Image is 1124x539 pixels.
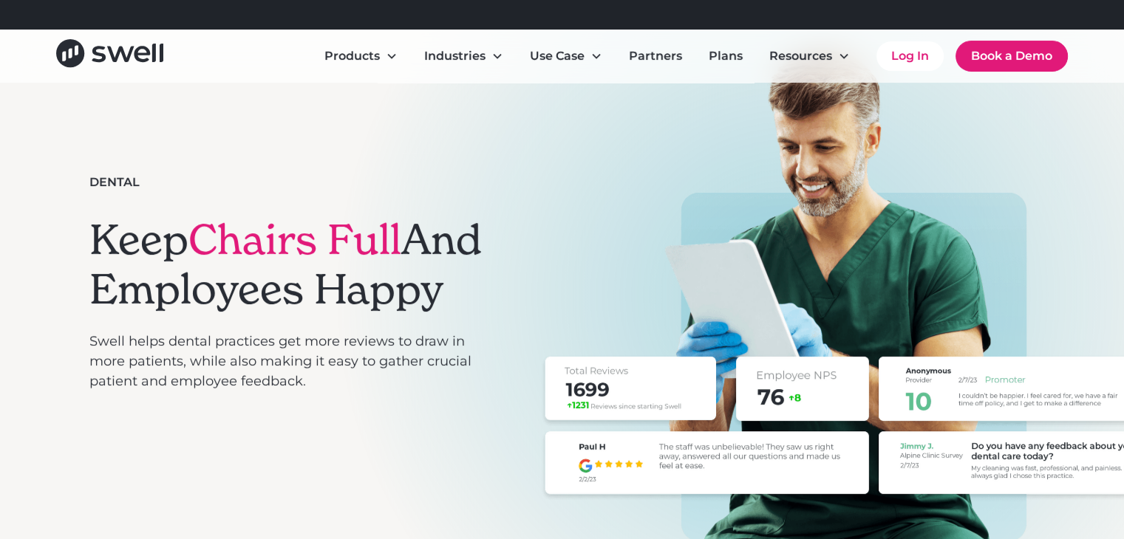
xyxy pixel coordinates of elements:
div: Use Case [530,47,585,65]
a: home [56,39,163,72]
div: Dental [89,174,140,191]
div: Industries [424,47,486,65]
div: Resources [757,41,862,71]
a: Book a Demo [956,41,1068,72]
div: Industries [412,41,515,71]
h1: Keep And Employees Happy [89,215,487,314]
div: Products [313,41,409,71]
a: Partners [617,41,694,71]
div: Resources [769,47,832,65]
div: Use Case [518,41,614,71]
a: Log In [876,41,944,71]
span: Chairs Full [188,213,401,266]
div: Products [324,47,380,65]
p: Swell helps dental practices get more reviews to draw in more patients, while also making it easy... [89,332,487,391]
a: Plans [697,41,755,71]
